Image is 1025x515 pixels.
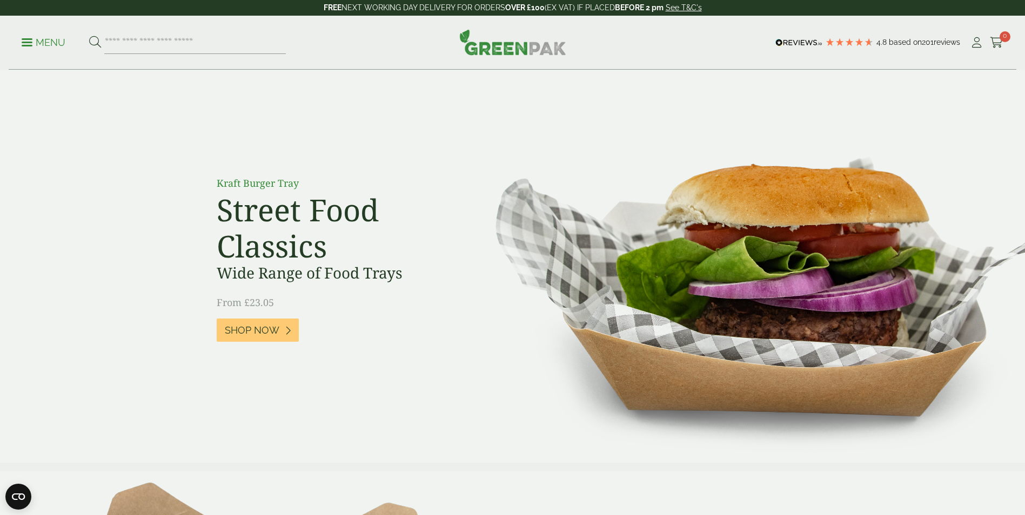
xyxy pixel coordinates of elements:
[217,264,460,282] h3: Wide Range of Food Trays
[825,37,874,47] div: 4.79 Stars
[990,35,1003,51] a: 0
[666,3,702,12] a: See T&C's
[225,324,279,336] span: Shop Now
[22,36,65,47] a: Menu
[970,37,983,48] i: My Account
[217,296,274,309] span: From £23.05
[889,38,922,46] span: Based on
[217,192,460,264] h2: Street Food Classics
[324,3,341,12] strong: FREE
[922,38,934,46] span: 201
[775,39,822,46] img: REVIEWS.io
[459,29,566,55] img: GreenPak Supplies
[5,484,31,510] button: Open CMP widget
[505,3,545,12] strong: OVER £100
[217,319,299,342] a: Shop Now
[1000,31,1010,42] span: 0
[934,38,960,46] span: reviews
[22,36,65,49] p: Menu
[615,3,664,12] strong: BEFORE 2 pm
[876,38,889,46] span: 4.8
[217,176,460,191] p: Kraft Burger Tray
[461,70,1025,463] img: Street Food Classics
[990,37,1003,48] i: Cart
